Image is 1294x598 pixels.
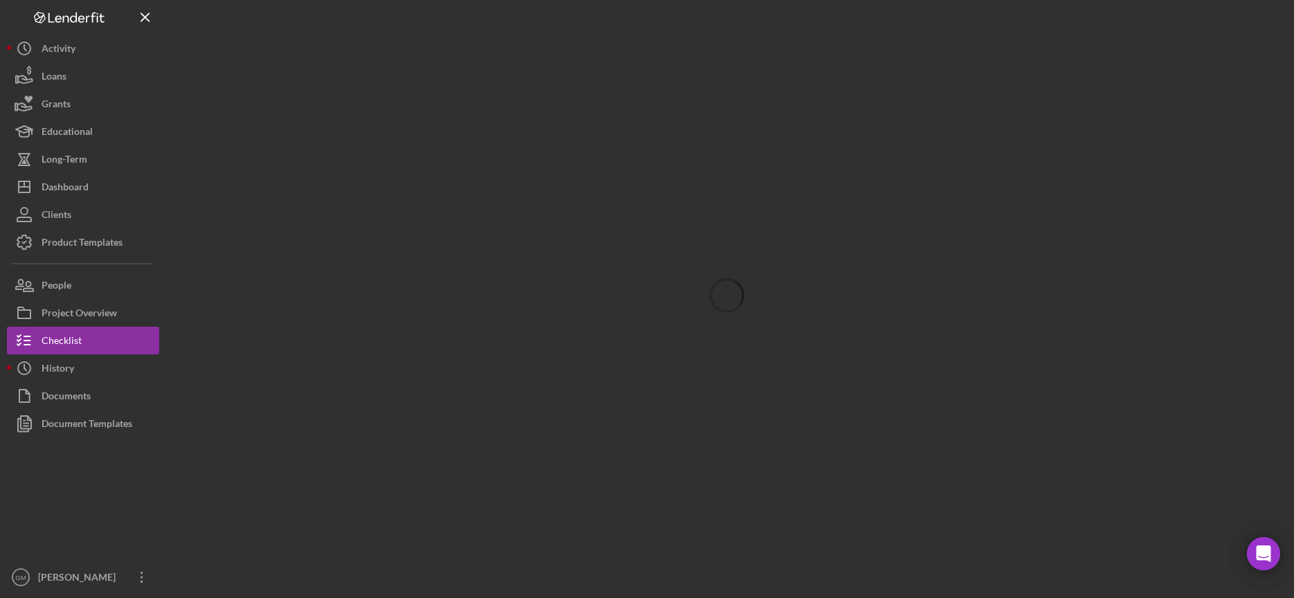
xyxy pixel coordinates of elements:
button: Clients [7,201,159,228]
button: Checklist [7,327,159,354]
div: Long-Term [42,145,87,176]
div: Educational [42,118,93,149]
div: Checklist [42,327,82,358]
button: Documents [7,382,159,410]
div: [PERSON_NAME] [35,563,125,595]
button: People [7,271,159,299]
button: Dashboard [7,173,159,201]
button: Long-Term [7,145,159,173]
div: Clients [42,201,71,232]
button: Loans [7,62,159,90]
div: History [42,354,74,386]
div: Grants [42,90,71,121]
div: Loans [42,62,66,93]
div: People [42,271,71,302]
div: Activity [42,35,75,66]
div: Product Templates [42,228,123,260]
button: Document Templates [7,410,159,437]
text: GM [15,574,26,581]
div: Document Templates [42,410,132,441]
button: Activity [7,35,159,62]
div: Open Intercom Messenger [1247,537,1280,570]
div: Dashboard [42,173,89,204]
div: Documents [42,382,91,413]
div: Project Overview [42,299,117,330]
button: History [7,354,159,382]
button: Project Overview [7,299,159,327]
button: GM[PERSON_NAME] [7,563,159,591]
button: Grants [7,90,159,118]
button: Product Templates [7,228,159,256]
button: Educational [7,118,159,145]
